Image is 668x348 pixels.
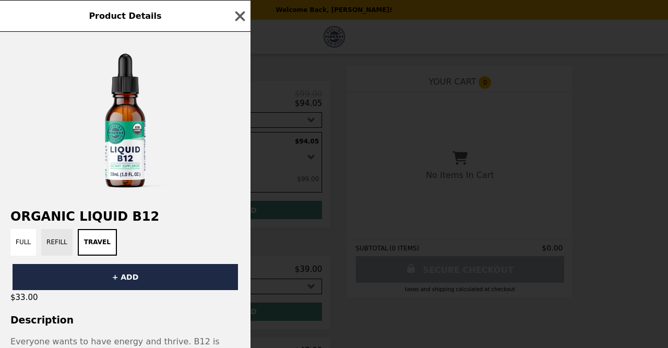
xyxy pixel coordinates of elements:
button: + ADD [13,264,238,290]
button: Refill [41,229,73,256]
button: Full [10,229,36,256]
img: Travel [47,42,204,199]
span: Product Details [89,11,161,21]
button: Travel [78,229,117,256]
